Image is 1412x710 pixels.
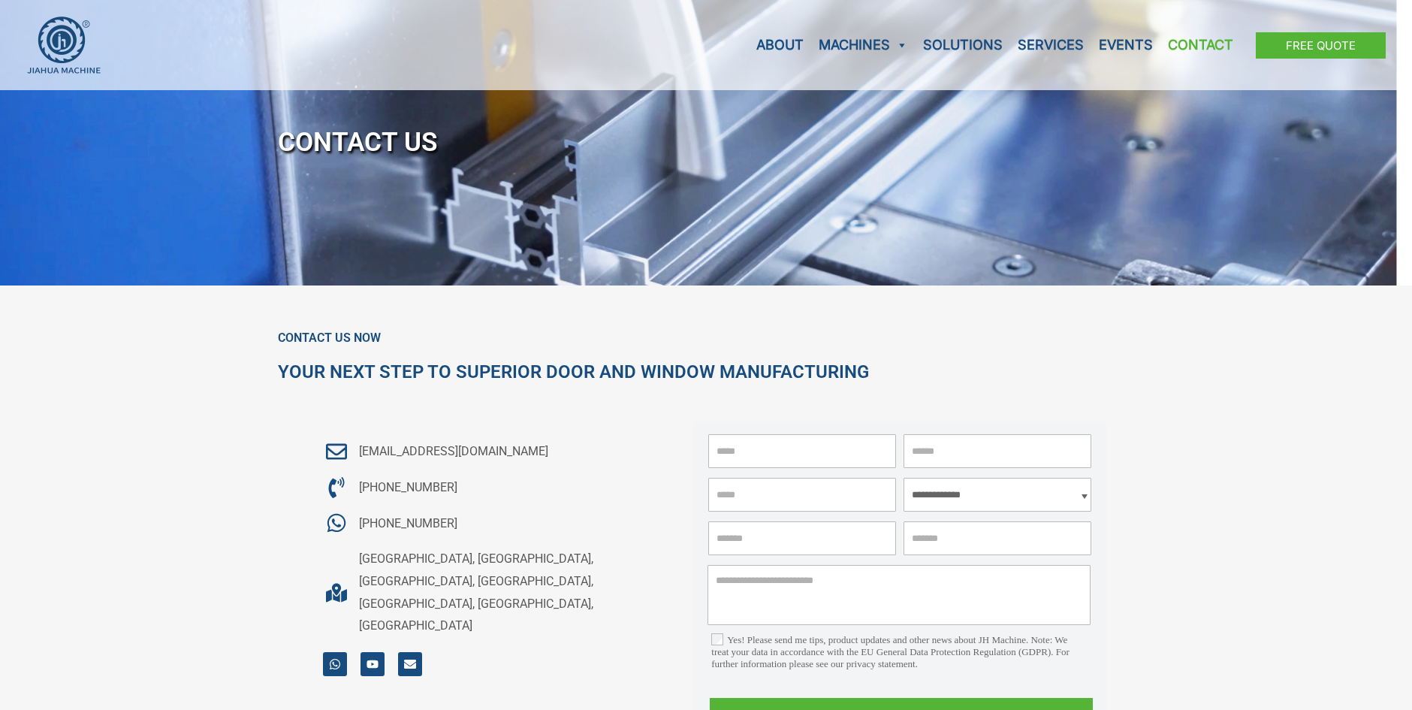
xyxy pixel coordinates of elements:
[323,512,641,535] a: [PHONE_NUMBER]
[26,16,101,74] img: JH Aluminium Window & Door Processing Machines
[904,434,1091,468] input: *Email
[323,440,641,463] a: [EMAIL_ADDRESS][DOMAIN_NAME]
[278,331,1134,346] h6: Contact Us Now
[904,478,1091,512] select: *Machine Type
[712,633,724,645] input: Yes! Please send me tips, product updates and other news about JH Machine. Note: We treat your da...
[278,361,1134,384] h2: Your Next Step to Superior Door and Window Manufacturing
[323,476,641,499] a: [PHONE_NUMBER]
[355,512,457,535] span: [PHONE_NUMBER]
[708,478,896,512] input: Phone
[708,521,896,555] input: Company
[278,118,1134,167] h1: CONTACT US
[355,548,641,637] span: [GEOGRAPHIC_DATA], [GEOGRAPHIC_DATA], [GEOGRAPHIC_DATA], [GEOGRAPHIC_DATA], [GEOGRAPHIC_DATA], [G...
[1256,32,1386,59] a: Free Quote
[708,565,1091,625] textarea: Please enter message here
[708,434,896,468] input: *Name
[355,440,548,463] span: [EMAIL_ADDRESS][DOMAIN_NAME]
[355,476,457,499] span: [PHONE_NUMBER]
[904,521,1091,555] input: Country
[712,634,1080,670] label: Yes! Please send me tips, product updates and other news about JH Machine. Note: We treat your da...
